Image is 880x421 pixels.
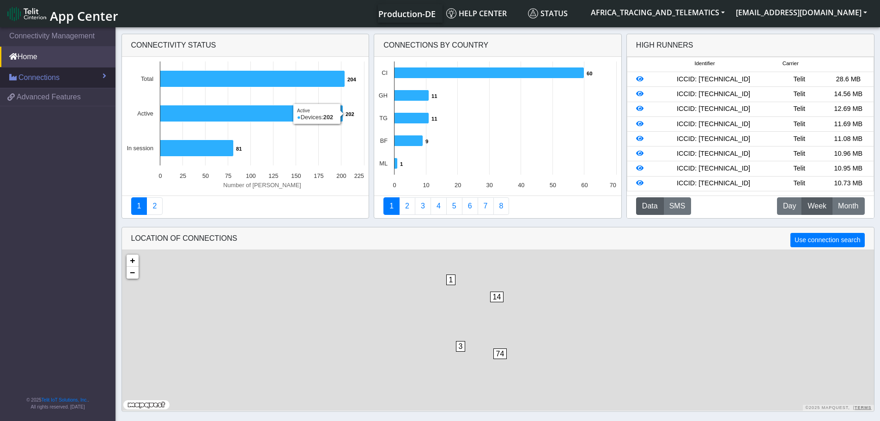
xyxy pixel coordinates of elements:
[775,149,824,159] div: Telit
[663,197,692,215] button: SMS
[131,197,360,215] nav: Summary paging
[855,405,872,410] a: Terms
[122,34,369,57] div: Connectivity status
[775,178,824,189] div: Telit
[127,255,139,267] a: Zoom in
[137,110,153,117] text: Active
[824,164,873,174] div: 10.95 MB
[291,172,301,179] text: 150
[354,172,364,179] text: 225
[456,341,466,352] span: 3
[446,197,462,215] a: Usage by Carrier
[393,182,396,189] text: 0
[783,201,796,212] span: Day
[777,197,802,215] button: Day
[158,172,162,179] text: 0
[374,34,621,57] div: Connections By Country
[832,197,864,215] button: Month
[694,60,715,67] span: Identifier
[775,89,824,99] div: Telit
[775,164,824,174] div: Telit
[379,160,388,167] text: ML
[431,197,447,215] a: Connections By Carrier
[146,197,163,215] a: Deployment status
[378,4,435,23] a: Your current platform instance
[801,197,832,215] button: Week
[807,201,826,212] span: Week
[127,145,153,152] text: In session
[838,201,858,212] span: Month
[610,182,616,189] text: 70
[824,89,873,99] div: 14.56 MB
[446,8,456,18] img: knowledge.svg
[202,172,208,179] text: 50
[730,4,873,21] button: [EMAIL_ADDRESS][DOMAIN_NAME]
[486,182,493,189] text: 30
[803,405,874,411] div: ©2025 MapQuest, |
[528,8,568,18] span: Status
[336,172,346,179] text: 200
[493,197,510,215] a: Not Connected for 30 days
[824,104,873,114] div: 12.69 MB
[783,60,799,67] span: Carrier
[528,8,538,18] img: status.svg
[775,119,824,129] div: Telit
[455,182,461,189] text: 20
[380,137,388,144] text: BF
[518,182,524,189] text: 40
[478,197,494,215] a: Zero Session
[347,77,356,82] text: 204
[246,172,255,179] text: 100
[425,139,428,144] text: 9
[550,182,556,189] text: 50
[268,172,278,179] text: 125
[790,233,864,247] button: Use connection search
[524,4,585,23] a: Status
[652,104,775,114] div: ICCID: [TECHNICAL_ID]
[775,104,824,114] div: Telit
[179,172,186,179] text: 25
[652,89,775,99] div: ICCID: [TECHNICAL_ID]
[462,197,478,215] a: 14 Days Trend
[652,119,775,129] div: ICCID: [TECHNICAL_ID]
[446,275,456,285] span: 1
[223,182,301,189] text: Number of [PERSON_NAME]
[131,197,147,215] a: Connectivity status
[382,69,388,76] text: CI
[431,116,437,122] text: 11
[400,161,403,167] text: 1
[17,92,81,103] span: Advanced Features
[824,149,873,159] div: 10.96 MB
[383,197,612,215] nav: Summary paging
[378,8,436,19] span: Production-DE
[824,119,873,129] div: 11.69 MB
[636,40,693,51] div: High Runners
[652,134,775,144] div: ICCID: [TECHNICAL_ID]
[652,164,775,174] div: ICCID: [TECHNICAL_ID]
[824,134,873,144] div: 11.08 MB
[490,292,504,302] span: 14
[775,134,824,144] div: Telit
[122,227,874,250] div: LOCATION OF CONNECTIONS
[140,75,153,82] text: Total
[383,197,400,215] a: Connections By Country
[346,111,354,117] text: 202
[399,197,415,215] a: Carrier
[446,8,507,18] span: Help center
[18,72,60,83] span: Connections
[314,172,323,179] text: 175
[652,178,775,189] div: ICCID: [TECHNICAL_ID]
[446,275,455,302] div: 1
[225,172,231,179] text: 75
[7,4,117,24] a: App Center
[443,4,524,23] a: Help center
[7,6,46,21] img: logo-telit-cinterion-gw-new.png
[775,74,824,85] div: Telit
[42,397,88,403] a: Telit IoT Solutions, Inc.
[423,182,430,189] text: 10
[652,149,775,159] div: ICCID: [TECHNICAL_ID]
[587,71,592,76] text: 60
[236,146,242,152] text: 81
[415,197,431,215] a: Usage per Country
[50,7,118,24] span: App Center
